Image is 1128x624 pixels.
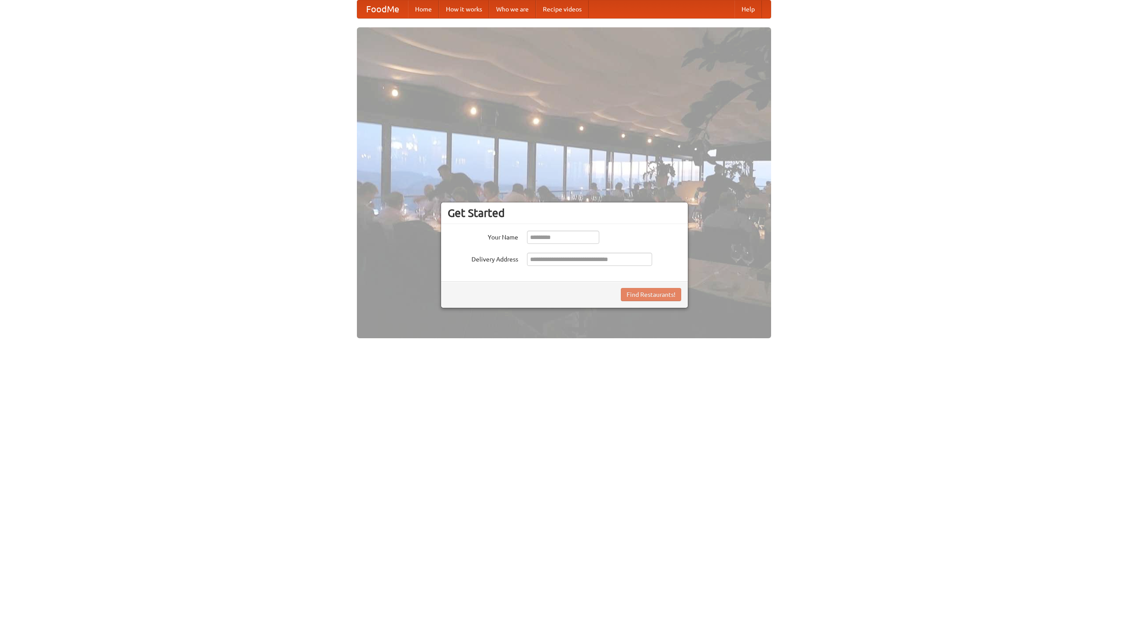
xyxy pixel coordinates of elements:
a: Who we are [489,0,536,18]
button: Find Restaurants! [621,288,681,301]
a: How it works [439,0,489,18]
label: Delivery Address [448,253,518,264]
a: Home [408,0,439,18]
a: Help [735,0,762,18]
a: FoodMe [357,0,408,18]
label: Your Name [448,231,518,242]
a: Recipe videos [536,0,589,18]
h3: Get Started [448,206,681,220]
